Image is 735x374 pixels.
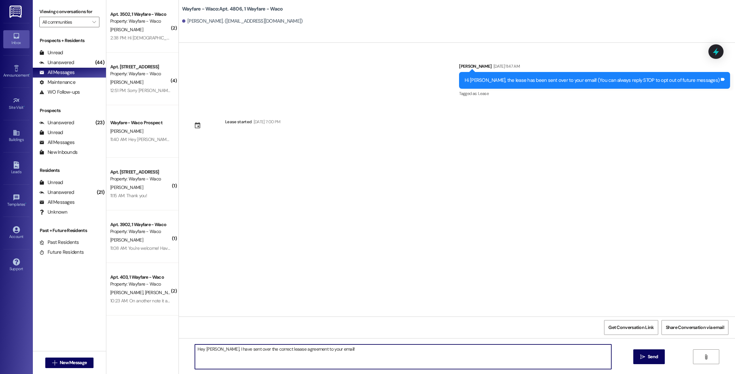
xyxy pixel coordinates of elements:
div: Apt. 3902, 1 Wayfare - Waco [110,221,171,228]
div: Maintenance [39,79,75,86]
div: All Messages [39,199,74,206]
div: Unread [39,179,63,186]
div: All Messages [39,69,74,76]
span: [PERSON_NAME] [110,290,145,295]
textarea: Hey [PERSON_NAME], I have sent over the correct leaase agreement to your email! [195,344,611,369]
span: New Message [60,359,87,366]
a: Support [3,256,30,274]
div: [PERSON_NAME] [459,63,730,72]
div: [DATE] 11:47 AM [492,63,520,70]
div: (44) [94,58,106,68]
div: [PERSON_NAME]. ([EMAIL_ADDRESS][DOMAIN_NAME]) [182,18,303,25]
a: Account [3,224,30,242]
div: Hi [PERSON_NAME], the lease has been sent over to your email! (You can always reply STOP to opt o... [465,77,720,84]
div: 10:23 AM: On another note it appears there is writing on the wall by our apt it looks like chalk. [110,298,284,304]
i:  [703,354,708,360]
div: (23) [94,118,106,128]
div: 2:38 PM: Hi [DEMOGRAPHIC_DATA] , just seeing if we've gotten any answers ? Thank you [110,35,278,41]
div: Unanswered [39,119,74,126]
div: Property: Wayfare - Waco [110,175,171,182]
div: Apt. 403, 1 Wayfare - Waco [110,326,171,333]
input: All communities [42,17,89,27]
span: • [25,201,26,206]
a: Leads [3,159,30,177]
span: Send [648,353,658,360]
a: Buildings [3,127,30,145]
div: New Inbounds [39,149,77,156]
span: [PERSON_NAME] [110,128,143,134]
div: Unanswered [39,189,74,196]
a: Inbox [3,30,30,48]
i:  [640,354,645,360]
div: 11:40 AM: Hey [PERSON_NAME], just a friendly reminder we have sent your lease agreement over, and... [110,136,534,142]
div: Apt. [STREET_ADDRESS] [110,63,171,70]
div: All Messages [39,139,74,146]
span: [PERSON_NAME] [110,184,143,190]
a: Templates • [3,192,30,210]
div: 11:15 AM: Thank you! [110,193,147,199]
div: (21) [95,187,106,198]
div: Wayfare - Waco Prospect [110,119,171,126]
span: [PERSON_NAME] [145,290,178,295]
span: Lease [478,91,489,96]
div: Past + Future Residents [33,227,106,234]
div: WO Follow-ups [39,89,80,96]
div: Unread [39,129,63,136]
i:  [52,360,57,365]
div: Property: Wayfare - Waco [110,281,171,288]
div: Apt. 3502, 1 Wayfare - Waco [110,11,171,18]
div: Lease started [225,118,252,125]
button: Share Conversation via email [661,320,728,335]
div: 11:08 AM: You're welcome! Have a great day! [110,245,194,251]
span: • [29,72,30,77]
div: Unread [39,49,63,56]
i:  [92,19,96,25]
div: Property: Wayfare - Waco [110,228,171,235]
div: Past Residents [39,239,79,246]
div: Prospects + Residents [33,37,106,44]
a: Site Visit • [3,95,30,113]
div: Property: Wayfare - Waco [110,70,171,77]
div: Unknown [39,209,67,216]
button: New Message [45,358,94,368]
b: Wayfare - Waco: Apt. 4806, 1 Wayfare - Waco [182,6,283,12]
span: [PERSON_NAME] [110,79,143,85]
span: Share Conversation via email [666,324,724,331]
div: [DATE] 7:00 PM [252,118,281,125]
div: Residents [33,167,106,174]
div: Property: Wayfare - Waco [110,18,171,25]
div: Future Residents [39,249,84,256]
div: 12:51 PM: Sorry [PERSON_NAME], it was my fault. I forgot to send one out. My apologies. [110,87,275,93]
button: Send [633,349,665,364]
span: [PERSON_NAME] [110,27,143,33]
span: Get Conversation Link [608,324,654,331]
span: [PERSON_NAME] [110,237,143,243]
img: ResiDesk Logo [10,6,23,18]
div: Tagged as: [459,89,730,98]
div: Prospects [33,107,106,114]
label: Viewing conversations for [39,7,99,17]
button: Get Conversation Link [604,320,658,335]
div: Unanswered [39,59,74,66]
span: • [24,104,25,109]
div: Apt. [STREET_ADDRESS] [110,169,171,175]
div: Apt. 403, 1 Wayfare - Waco [110,274,171,281]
